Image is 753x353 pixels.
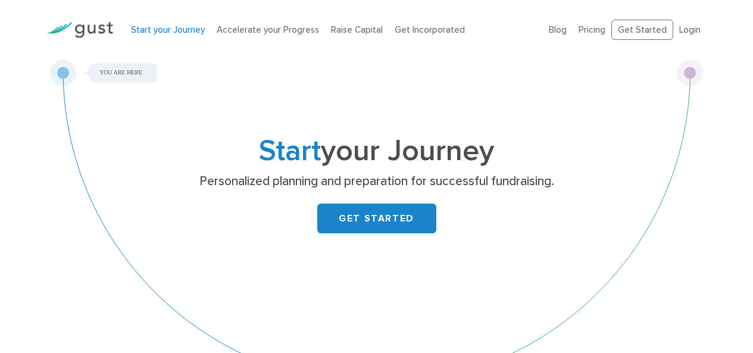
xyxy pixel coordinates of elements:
[611,20,673,40] a: Get Started
[331,24,383,35] a: Raise Capital
[131,24,205,35] a: Start your Journey
[395,24,465,35] a: Get Incorporated
[549,24,567,35] a: Blog
[317,204,436,233] a: GET STARTED
[679,24,701,35] a: Login
[579,24,605,35] a: Pricing
[259,133,321,168] span: Start
[142,138,612,165] h1: your Journey
[46,22,113,38] img: Gust Logo
[146,173,607,190] p: Personalized planning and preparation for successful fundraising.
[217,24,319,35] a: Accelerate your Progress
